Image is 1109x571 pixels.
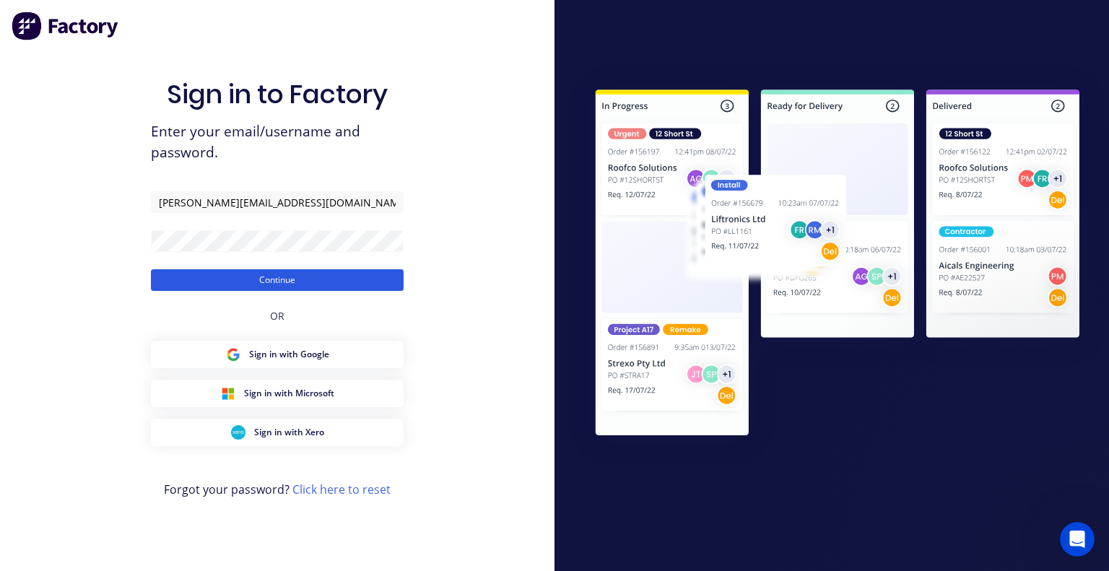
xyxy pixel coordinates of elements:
[29,103,260,127] p: Hi [PERSON_NAME]
[12,12,120,40] img: Factory
[30,414,259,430] h2: Factory Feature Walkthroughs
[151,341,404,368] button: Google Sign inSign in with Google
[19,474,52,484] span: Home
[29,27,115,51] img: logo
[30,198,242,213] div: AI Agent and team can help
[221,386,235,401] img: Microsoft Sign in
[14,313,274,395] div: New featureImprovementFactory Weekly Updates - [DATE]Hey, Factory pro there👋
[167,79,388,110] h1: Sign in to Factory
[151,380,404,407] button: Microsoft Sign inSign in with Microsoft
[241,474,264,484] span: Help
[30,266,259,295] button: Share it with us
[167,474,194,484] span: News
[226,347,240,362] img: Google Sign in
[30,183,242,198] div: Ask a question
[30,367,233,383] div: Hey, Factory pro there👋
[14,170,274,225] div: Ask a questionAI Agent and team can help
[248,23,274,49] div: Close
[29,127,260,152] p: How can we help?
[30,325,100,341] div: New feature
[151,121,404,163] span: Enter your email/username and password.
[566,63,1109,468] img: Sign in
[231,425,245,440] img: Xero Sign in
[244,387,334,400] span: Sign in with Microsoft
[151,191,404,213] input: Email/Username
[151,419,404,446] button: Xero Sign inSign in with Xero
[144,438,217,496] button: News
[151,269,404,291] button: Continue
[270,291,284,341] div: OR
[106,325,183,341] div: Improvement
[217,438,289,496] button: Help
[1060,522,1095,557] iframe: Intercom live chat
[72,438,144,496] button: Messages
[30,349,233,365] div: Factory Weekly Updates - [DATE]
[84,474,134,484] span: Messages
[292,481,391,497] a: Click here to reset
[164,481,391,498] span: Forgot your password?
[249,348,329,361] span: Sign in with Google
[254,426,324,439] span: Sign in with Xero
[30,245,259,260] h2: Have an idea or feature request?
